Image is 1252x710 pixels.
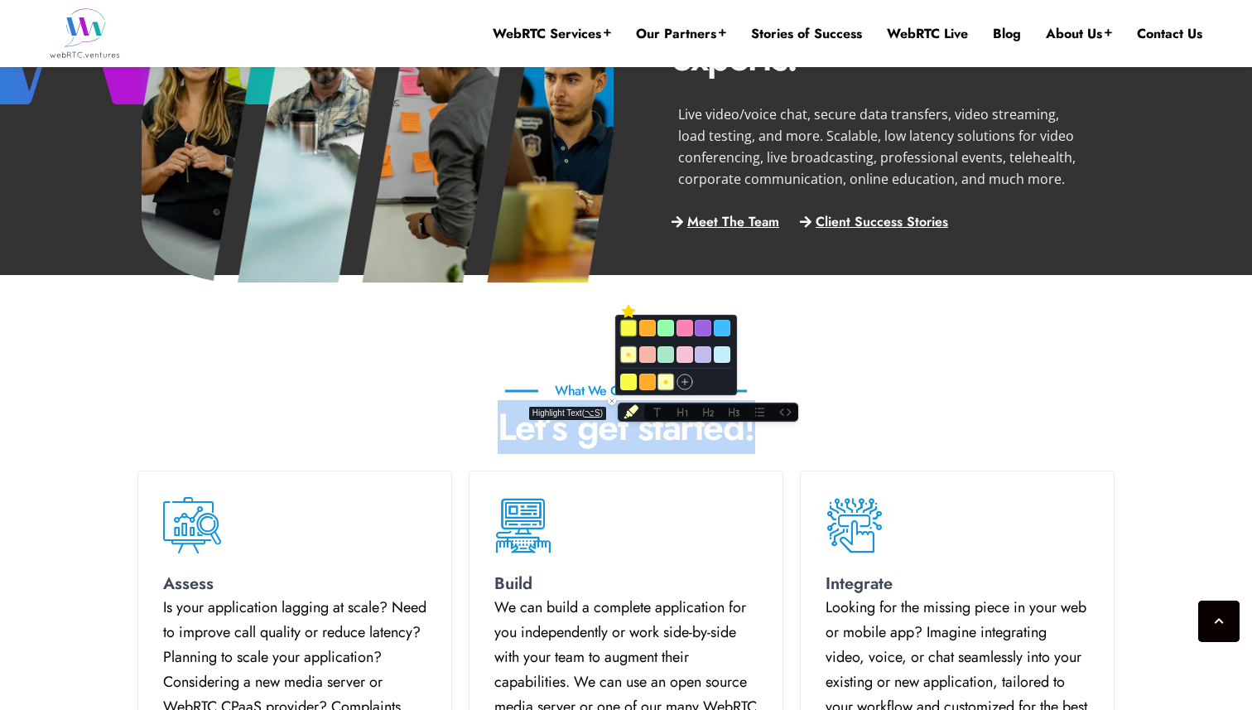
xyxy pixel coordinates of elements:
a: WebRTC Services [493,25,611,43]
a: WebRTC Live [887,25,968,43]
h4: Assess [163,573,426,595]
h4: Build [494,573,758,595]
img: WebRTC.ventures [50,8,120,58]
a: Client Success Stories [800,215,948,229]
h6: What We Can Do For You [505,384,747,398]
a: Meet The Team [672,215,779,229]
a: About Us [1046,25,1112,43]
span: Meet The Team [687,215,779,229]
span: Client Success Stories [816,215,948,229]
p: Let’s get started! [142,404,1110,450]
a: Blog [993,25,1021,43]
a: Our Partners [636,25,726,43]
a: Stories of Success [751,25,862,43]
h4: Integrate [826,573,1089,595]
p: Live video/voice chat, secure data transfers, video streaming, load testing, and more. Scalable, ... [678,104,1079,190]
a: Contact Us [1137,25,1202,43]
